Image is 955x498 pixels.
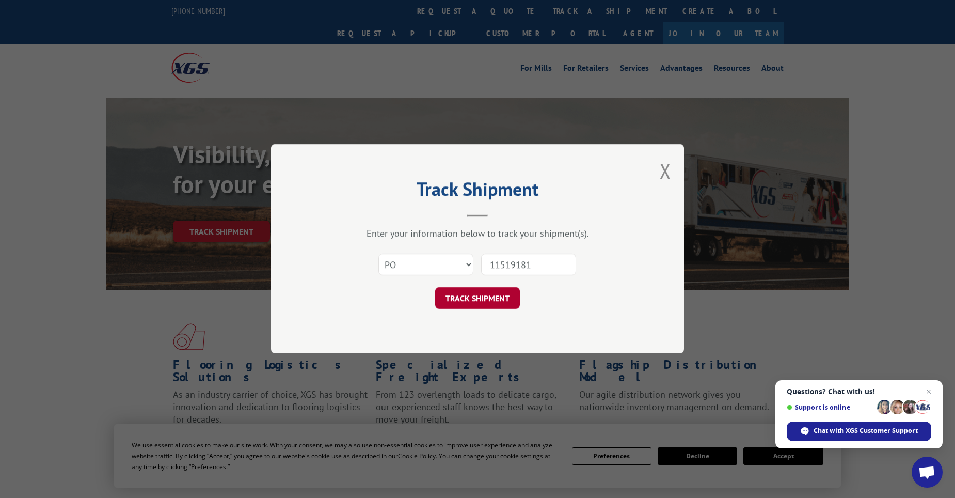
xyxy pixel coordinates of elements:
[323,182,632,201] h2: Track Shipment
[814,426,918,435] span: Chat with XGS Customer Support
[787,387,931,396] span: Questions? Chat with us!
[435,288,520,309] button: TRACK SHIPMENT
[787,422,931,441] span: Chat with XGS Customer Support
[660,157,671,184] button: Close modal
[481,254,576,276] input: Number(s)
[787,403,873,411] span: Support is online
[912,457,943,488] a: Open chat
[323,228,632,240] div: Enter your information below to track your shipment(s).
